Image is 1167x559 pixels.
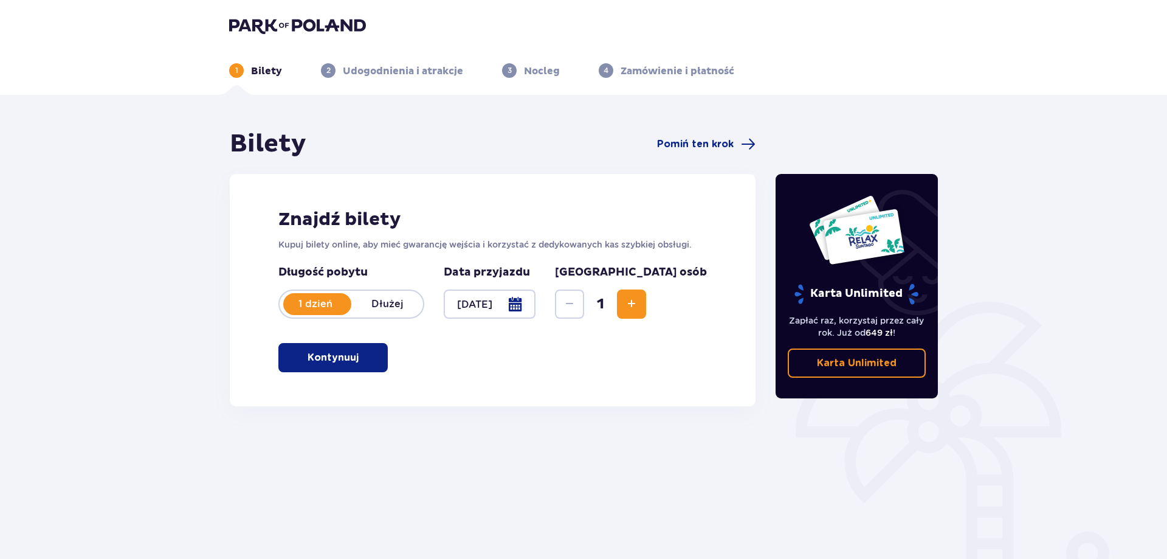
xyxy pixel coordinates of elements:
[866,328,893,338] span: 649 zł
[508,65,512,76] p: 3
[343,64,463,78] p: Udogodnienia i atrakcje
[444,265,530,280] p: Data przyjazdu
[278,238,707,251] p: Kupuj bilety online, aby mieć gwarancję wejścia i korzystać z dedykowanych kas szybkiej obsługi.
[788,349,926,378] a: Karta Unlimited
[229,63,282,78] div: 1Bilety
[604,65,608,76] p: 4
[617,290,646,319] button: Zwiększ
[235,65,238,76] p: 1
[657,137,734,151] span: Pomiń ten krok
[278,265,424,280] p: Długość pobytu
[229,17,366,34] img: Park of Poland logo
[808,195,905,265] img: Dwie karty całoroczne do Suntago z napisem 'UNLIMITED RELAX', na białym tle z tropikalnymi liśćmi...
[817,356,897,370] p: Karta Unlimited
[230,129,306,159] h1: Bilety
[278,343,388,372] button: Kontynuuj
[308,351,359,364] p: Kontynuuj
[251,64,282,78] p: Bilety
[788,314,926,339] p: Zapłać raz, korzystaj przez cały rok. Już od !
[524,64,560,78] p: Nocleg
[657,137,756,151] a: Pomiń ten krok
[326,65,331,76] p: 2
[621,64,734,78] p: Zamówienie i płatność
[599,63,734,78] div: 4Zamówienie i płatność
[555,265,707,280] p: [GEOGRAPHIC_DATA] osób
[321,63,463,78] div: 2Udogodnienia i atrakcje
[502,63,560,78] div: 3Nocleg
[351,297,423,311] p: Dłużej
[555,290,584,319] button: Zmniejsz
[280,297,351,311] p: 1 dzień
[793,283,920,305] p: Karta Unlimited
[587,295,614,313] span: 1
[278,208,707,231] h2: Znajdź bilety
